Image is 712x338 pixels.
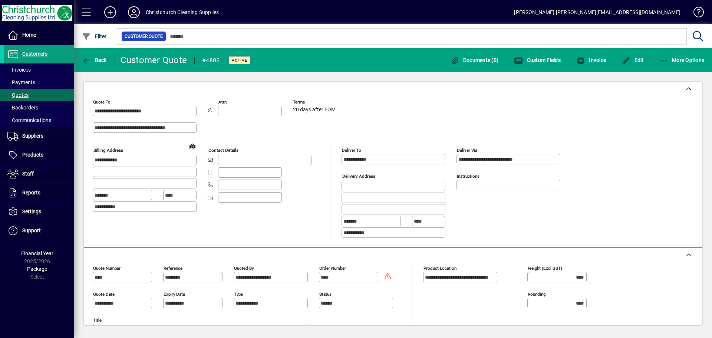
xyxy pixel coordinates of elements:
[574,53,608,67] button: Invoice
[98,6,122,19] button: Add
[4,221,74,240] a: Support
[4,184,74,202] a: Reports
[457,174,479,179] mat-label: Instructions
[4,89,74,101] a: Quotes
[234,291,243,296] mat-label: Type
[4,146,74,164] a: Products
[688,1,703,26] a: Knowledge Base
[22,51,47,57] span: Customers
[514,57,561,63] span: Custom Fields
[22,209,41,214] span: Settings
[4,165,74,183] a: Staff
[448,53,500,67] button: Documents (0)
[4,76,74,89] a: Payments
[22,32,36,38] span: Home
[93,317,102,322] mat-label: Title
[22,171,34,177] span: Staff
[7,79,35,85] span: Payments
[528,265,562,270] mat-label: Freight (excl GST)
[7,92,29,98] span: Quotes
[80,53,109,67] button: Back
[7,117,51,123] span: Communications
[423,265,456,270] mat-label: Product location
[514,6,680,18] div: [PERSON_NAME] [PERSON_NAME][EMAIL_ADDRESS][DOMAIN_NAME]
[4,26,74,45] a: Home
[164,291,185,296] mat-label: Expiry date
[4,63,74,76] a: Invoices
[4,114,74,127] a: Communications
[4,101,74,114] a: Backorders
[657,53,706,67] button: More Options
[218,99,227,105] mat-label: Attn
[659,57,705,63] span: More Options
[74,53,115,67] app-page-header-button: Back
[528,291,545,296] mat-label: Rounding
[293,100,337,105] span: Terms
[512,53,563,67] button: Custom Fields
[187,140,198,152] a: View on map
[202,55,220,66] div: #4805
[21,250,53,256] span: Financial Year
[82,33,107,39] span: Filter
[457,148,477,153] mat-label: Deliver via
[4,127,74,145] a: Suppliers
[7,67,31,73] span: Invoices
[22,133,43,139] span: Suppliers
[622,57,644,63] span: Edit
[576,57,606,63] span: Invoice
[22,190,40,196] span: Reports
[319,291,332,296] mat-label: Status
[22,227,41,233] span: Support
[234,265,254,270] mat-label: Quoted by
[342,148,361,153] mat-label: Deliver To
[319,265,346,270] mat-label: Order number
[232,58,247,63] span: Active
[4,203,74,221] a: Settings
[93,99,111,105] mat-label: Quote To
[620,53,646,67] button: Edit
[93,265,121,270] mat-label: Quote number
[80,30,109,43] button: Filter
[164,265,182,270] mat-label: Reference
[22,152,43,158] span: Products
[122,6,146,19] button: Profile
[27,266,47,272] span: Package
[293,107,336,113] span: 20 days after EOM
[125,33,163,40] span: Customer Quote
[7,105,38,111] span: Backorders
[82,57,107,63] span: Back
[121,54,187,66] div: Customer Quote
[93,291,115,296] mat-label: Quote date
[450,57,498,63] span: Documents (0)
[146,6,219,18] div: Christchurch Cleaning Supplies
